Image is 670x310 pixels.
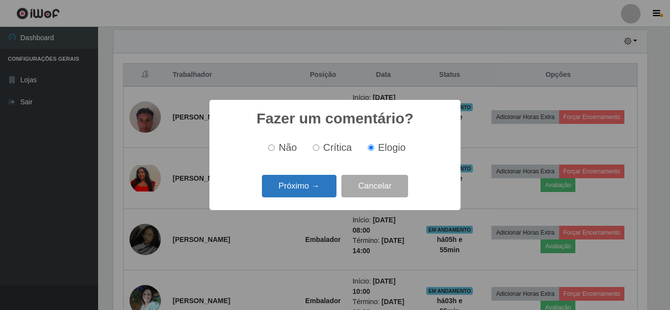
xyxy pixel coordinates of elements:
[257,110,413,127] h2: Fazer um comentário?
[313,144,319,151] input: Crítica
[368,144,374,151] input: Elogio
[341,175,408,198] button: Cancelar
[262,175,336,198] button: Próximo →
[268,144,275,151] input: Não
[323,142,352,153] span: Crítica
[279,142,297,153] span: Não
[378,142,406,153] span: Elogio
